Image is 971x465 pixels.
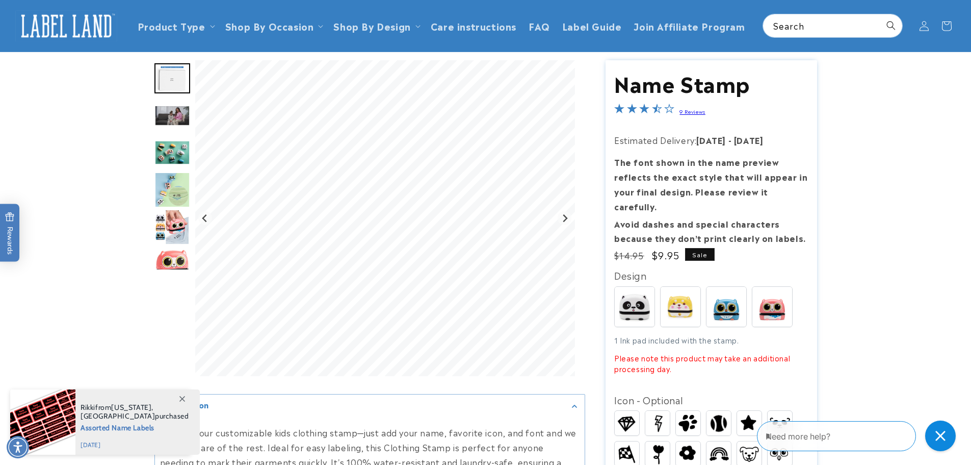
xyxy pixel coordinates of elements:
[154,209,190,245] img: null
[614,156,807,212] strong: The font shown in the name preview reflects the exact style that will appear in your final design...
[752,287,792,327] img: Whiskers
[558,211,571,225] button: Next slide
[768,414,792,433] img: Panda
[685,248,715,261] span: Sale
[614,69,808,96] h1: Name Stamp
[198,211,212,225] button: Previous slide
[154,105,190,126] img: null
[696,134,726,146] strong: [DATE]
[652,248,680,262] span: $9.95
[154,172,190,208] img: null
[81,403,95,412] span: Rikki
[614,391,808,408] div: Icon - Optional
[706,411,731,435] img: Baseball
[111,403,151,412] span: [US_STATE]
[614,335,808,374] div: 1 Ink pad included with the stamp.
[81,411,155,421] span: [GEOGRAPHIC_DATA]
[614,267,808,283] div: Design
[614,133,808,148] p: Estimated Delivery:
[154,60,190,96] div: Go to slide 2
[7,436,29,458] div: Accessibility Menu
[676,411,700,435] img: Paw
[737,445,762,463] img: Dog
[757,417,961,455] iframe: Gorgias Floating Chat
[225,20,314,32] span: Shop By Occasion
[154,209,190,245] div: Go to slide 6
[614,249,644,261] s: Previous price was $14.95
[15,10,117,42] img: Label Land
[154,63,190,93] img: Premium Stamp - Label Land
[615,412,639,434] img: Diamond
[737,412,762,434] img: Star
[529,20,550,32] span: FAQ
[562,20,622,32] span: Label Guide
[645,411,670,435] img: Lightning
[706,287,746,327] img: Blinky
[522,14,556,38] a: FAQ
[81,403,189,421] span: from , purchased
[614,217,806,244] strong: Avoid dashes and special characters because they don’t print clearly on labels.
[155,395,585,418] summary: Description
[431,20,516,32] span: Care instructions
[734,134,764,146] strong: [DATE]
[679,108,705,115] a: 9 Reviews - open in a new tab
[880,14,902,37] button: Search
[154,172,190,208] div: Go to slide 5
[614,105,674,117] span: 3.3-star overall rating
[333,19,410,33] a: Shop By Design
[12,6,121,45] a: Label Land
[634,20,745,32] span: Join Affiliate Program
[627,14,751,38] a: Join Affiliate Program
[132,14,219,38] summary: Product Type
[614,353,808,374] p: Please note this product may take an additional processing day.
[5,212,15,254] span: Rewards
[706,444,731,463] img: Rainbow
[661,287,700,327] img: Buddy
[154,140,190,165] img: null
[154,135,190,170] div: Go to slide 4
[219,14,328,38] summary: Shop By Occasion
[327,14,424,38] summary: Shop By Design
[81,421,189,433] span: Assorted Name Labels
[154,97,190,133] div: Go to slide 3
[154,247,190,282] div: Go to slide 7
[676,443,700,464] img: Flower
[81,440,189,450] span: [DATE]
[556,14,628,38] a: Label Guide
[138,19,205,33] a: Product Type
[615,443,639,464] img: Flag
[425,14,522,38] a: Care instructions
[615,287,654,327] img: Spots
[728,134,732,146] strong: -
[154,249,190,280] img: null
